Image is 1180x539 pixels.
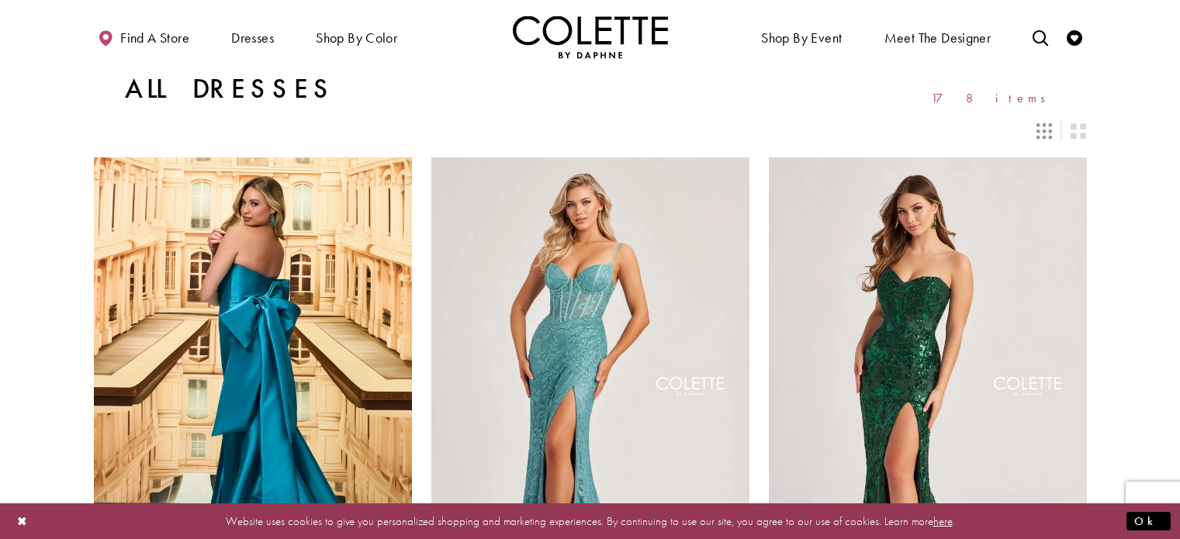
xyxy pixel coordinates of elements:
[761,30,842,46] span: Shop By Event
[1029,16,1052,58] a: Toggle search
[231,30,274,46] span: Dresses
[312,16,401,58] span: Shop by color
[884,30,991,46] span: Meet the designer
[120,30,189,46] span: Find a store
[1063,16,1086,58] a: Check Wishlist
[112,510,1068,531] p: Website uses cookies to give you personalized shopping and marketing experiences. By continuing t...
[227,16,278,58] span: Dresses
[931,92,1056,105] span: 178 items
[933,513,953,528] a: here
[1071,123,1086,139] span: Switch layout to 2 columns
[316,30,397,46] span: Shop by color
[125,74,335,105] h1: All Dresses
[9,507,36,534] button: Close Dialog
[85,114,1096,148] div: Layout Controls
[1036,123,1052,139] span: Switch layout to 3 columns
[94,16,193,58] a: Find a store
[1126,511,1171,530] button: Submit Dialog
[757,16,846,58] span: Shop By Event
[881,16,995,58] a: Meet the designer
[513,16,668,58] img: Colette by Daphne
[513,16,668,58] a: Visit Home Page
